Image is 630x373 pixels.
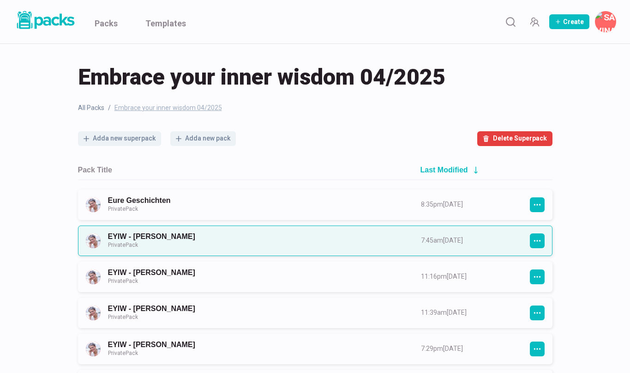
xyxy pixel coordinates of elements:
h2: Last Modified [420,165,468,174]
nav: breadcrumb [78,103,552,113]
span: / [108,103,111,113]
button: Manage Team Invites [525,12,544,31]
span: Embrace your inner wisdom 04/2025 [78,62,445,92]
button: Savina Tilmann [595,11,616,32]
h2: Pack Title [78,165,112,174]
span: Embrace your inner wisdom 04/2025 [114,103,222,113]
img: Packs logo [14,9,76,31]
a: Packs logo [14,9,76,34]
button: Delete Superpack [477,131,552,146]
button: Adda new superpack [78,131,161,146]
button: Create Pack [549,14,589,29]
button: Adda new pack [170,131,236,146]
button: Search [501,12,520,31]
a: All Packs [78,103,104,113]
